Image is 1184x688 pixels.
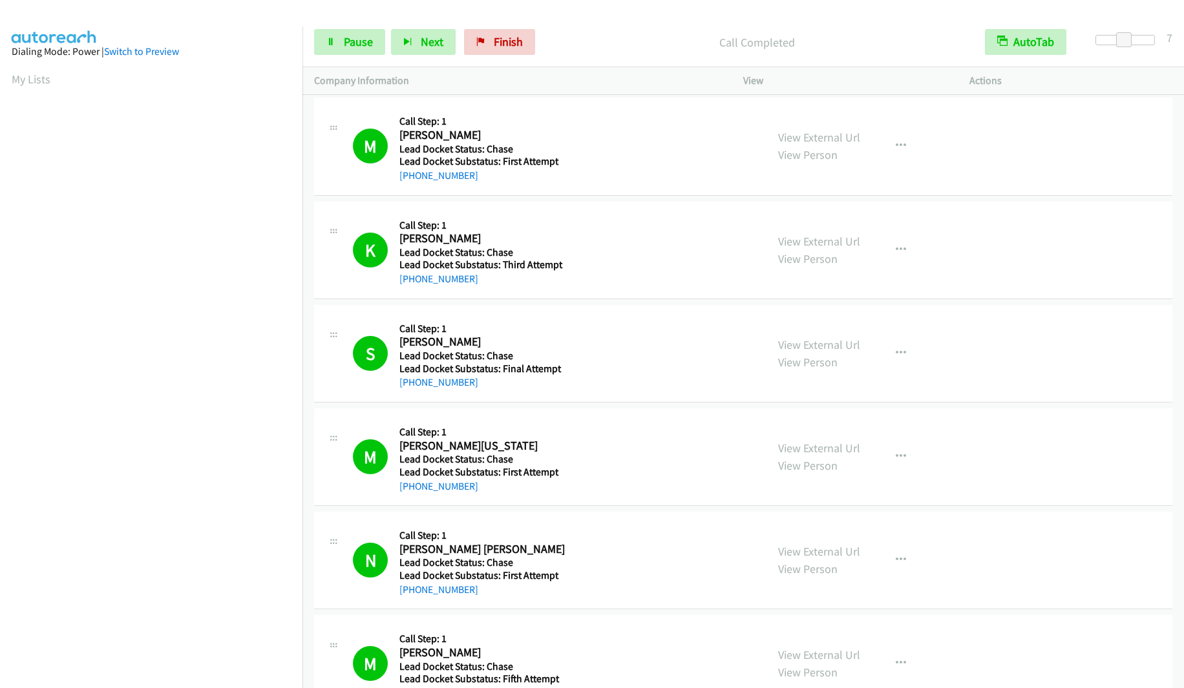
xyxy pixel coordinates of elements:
[399,273,478,285] a: [PHONE_NUMBER]
[399,362,571,375] h5: Lead Docket Substatus: Final Attempt
[1167,29,1172,47] div: 7
[399,115,571,128] h5: Call Step: 1
[314,29,385,55] a: Pause
[399,322,571,335] h5: Call Step: 1
[399,155,571,168] h5: Lead Docket Substatus: First Attempt
[778,130,860,145] a: View External Url
[778,458,838,473] a: View Person
[104,45,179,57] a: Switch to Preview
[399,645,571,660] h2: [PERSON_NAME]
[778,665,838,680] a: View Person
[353,233,388,267] h1: K
[353,646,388,681] h1: M
[464,29,535,55] a: Finish
[421,34,443,49] span: Next
[743,73,946,89] p: View
[353,543,388,578] h1: N
[399,439,571,453] h2: [PERSON_NAME][US_STATE]
[399,169,478,182] a: [PHONE_NUMBER]
[399,426,571,439] h5: Call Step: 1
[353,129,388,163] h1: M
[778,561,838,576] a: View Person
[985,29,1066,55] button: AutoTab
[399,672,571,685] h5: Lead Docket Substatus: Fifth Attempt
[399,376,478,388] a: [PHONE_NUMBER]
[778,441,860,455] a: View External Url
[1147,293,1184,395] iframe: Resource Center
[399,529,571,542] h5: Call Step: 1
[399,632,571,645] h5: Call Step: 1
[969,73,1172,89] p: Actions
[778,337,860,352] a: View External Url
[778,234,860,249] a: View External Url
[353,439,388,474] h1: M
[399,466,571,479] h5: Lead Docket Substatus: First Attempt
[399,219,571,232] h5: Call Step: 1
[399,128,571,143] h2: [PERSON_NAME]
[553,34,962,51] p: Call Completed
[778,544,860,559] a: View External Url
[399,335,571,349] h2: [PERSON_NAME]
[391,29,456,55] button: Next
[399,349,571,362] h5: Lead Docket Status: Chase
[778,147,838,162] a: View Person
[12,44,291,59] div: Dialing Mode: Power |
[353,336,388,371] h1: S
[494,34,523,49] span: Finish
[399,542,571,557] h2: [PERSON_NAME] [PERSON_NAME]
[778,647,860,662] a: View External Url
[399,556,571,569] h5: Lead Docket Status: Chase
[399,453,571,466] h5: Lead Docket Status: Chase
[399,231,571,246] h2: [PERSON_NAME]
[399,480,478,492] a: [PHONE_NUMBER]
[399,258,571,271] h5: Lead Docket Substatus: Third Attempt
[314,73,720,89] p: Company Information
[12,72,50,87] a: My Lists
[399,143,571,156] h5: Lead Docket Status: Chase
[399,569,571,582] h5: Lead Docket Substatus: First Attempt
[399,583,478,596] a: [PHONE_NUMBER]
[399,246,571,259] h5: Lead Docket Status: Chase
[344,34,373,49] span: Pause
[778,251,838,266] a: View Person
[399,660,571,673] h5: Lead Docket Status: Chase
[778,355,838,370] a: View Person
